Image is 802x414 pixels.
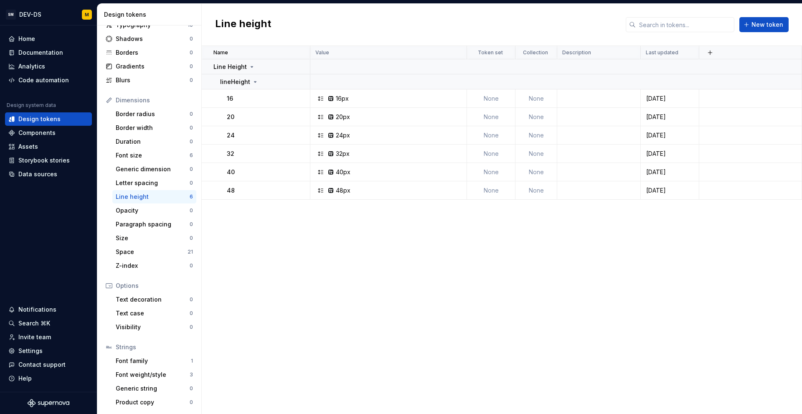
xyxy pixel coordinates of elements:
[112,368,196,381] a: Font weight/style3
[227,150,234,158] p: 32
[116,137,190,146] div: Duration
[467,89,515,108] td: None
[515,145,557,163] td: None
[112,320,196,334] a: Visibility0
[18,115,61,123] div: Design tokens
[116,220,190,229] div: Paragraph spacing
[116,193,190,201] div: Line height
[5,112,92,126] a: Design tokens
[641,186,698,195] div: [DATE]
[5,126,92,140] a: Components
[102,46,196,59] a: Borders0
[190,262,193,269] div: 0
[18,142,38,151] div: Assets
[116,35,190,43] div: Shadows
[116,384,190,393] div: Generic string
[190,166,193,173] div: 0
[112,231,196,245] a: Size0
[190,235,193,241] div: 0
[227,94,233,103] p: 16
[190,111,193,117] div: 0
[227,113,234,121] p: 20
[515,126,557,145] td: None
[190,49,193,56] div: 0
[5,358,92,371] button: Contact support
[116,398,190,406] div: Product copy
[116,206,190,215] div: Opacity
[28,399,69,407] a: Supernova Logo
[190,296,193,303] div: 0
[116,151,190,160] div: Font size
[188,249,193,255] div: 21
[18,347,43,355] div: Settings
[213,63,247,71] p: Line Height
[112,107,196,121] a: Border radius0
[18,76,69,84] div: Code automation
[116,262,190,270] div: Z-index
[336,150,350,158] div: 32px
[116,282,193,290] div: Options
[19,10,41,19] div: DEV-DS
[336,186,350,195] div: 48px
[18,374,32,383] div: Help
[18,170,57,178] div: Data sources
[116,309,190,317] div: Text case
[112,307,196,320] a: Text case0
[116,110,190,118] div: Border radius
[336,94,349,103] div: 16px
[18,129,56,137] div: Components
[112,176,196,190] a: Letter spacing0
[112,204,196,217] a: Opacity0
[112,190,196,203] a: Line height6
[2,5,95,23] button: SMDEV-DSM
[116,343,193,351] div: Strings
[5,46,92,59] a: Documentation
[467,126,515,145] td: None
[5,372,92,385] button: Help
[478,49,503,56] p: Token set
[116,62,190,71] div: Gradients
[190,180,193,186] div: 0
[190,207,193,214] div: 0
[646,49,678,56] p: Last updated
[336,113,350,121] div: 20px
[641,168,698,176] div: [DATE]
[116,248,188,256] div: Space
[104,10,198,19] div: Design tokens
[102,32,196,46] a: Shadows0
[515,108,557,126] td: None
[5,330,92,344] a: Invite team
[220,78,250,86] p: lineHeight
[116,96,193,104] div: Dimensions
[116,371,190,379] div: Font weight/style
[7,102,56,109] div: Design system data
[751,20,783,29] span: New token
[112,354,196,368] a: Font family1
[515,163,557,181] td: None
[190,221,193,228] div: 0
[641,150,698,158] div: [DATE]
[5,60,92,73] a: Analytics
[515,181,557,200] td: None
[190,324,193,330] div: 0
[336,168,350,176] div: 40px
[227,131,235,140] p: 24
[562,49,591,56] p: Description
[18,361,66,369] div: Contact support
[5,140,92,153] a: Assets
[739,17,789,32] button: New token
[315,49,329,56] p: Value
[190,77,193,84] div: 0
[5,154,92,167] a: Storybook stories
[190,152,193,159] div: 6
[190,310,193,317] div: 0
[116,165,190,173] div: Generic dimension
[112,149,196,162] a: Font size6
[467,145,515,163] td: None
[112,163,196,176] a: Generic dimension0
[515,89,557,108] td: None
[641,131,698,140] div: [DATE]
[18,156,70,165] div: Storybook stories
[5,32,92,46] a: Home
[116,357,191,365] div: Font family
